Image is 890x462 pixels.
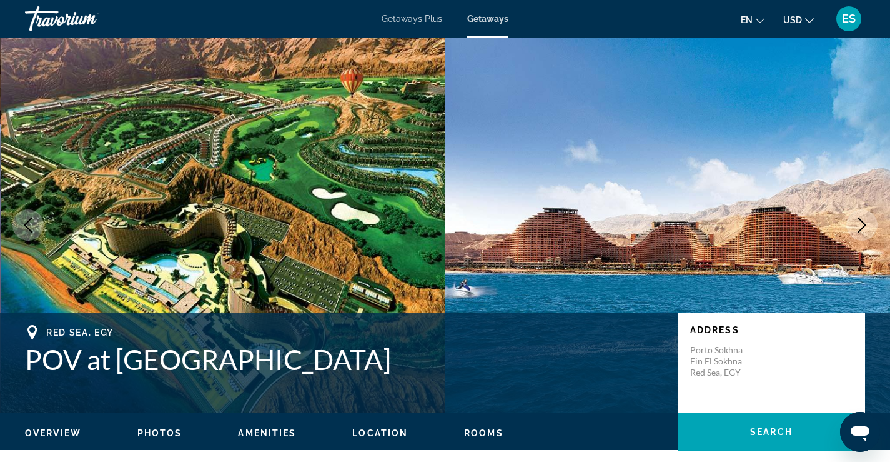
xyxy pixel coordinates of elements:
[678,413,865,451] button: Search
[25,3,150,35] a: Travorium
[467,14,508,24] a: Getaways
[25,428,81,439] button: Overview
[840,412,880,452] iframe: Кнопка запуска окна обмена сообщениями
[137,428,182,438] span: Photos
[46,328,114,338] span: Red Sea, EGY
[783,11,814,29] button: Change currency
[352,428,408,439] button: Location
[238,428,296,439] button: Amenities
[464,428,503,438] span: Rooms
[382,14,442,24] a: Getaways Plus
[690,344,790,378] p: Porto Sokhna Ein El Sokhna Red Sea, EGY
[842,13,856,25] span: ES
[741,11,764,29] button: Change language
[25,428,81,438] span: Overview
[741,15,753,25] span: en
[352,428,408,438] span: Location
[137,428,182,439] button: Photos
[25,343,665,376] h1: POV at [GEOGRAPHIC_DATA]
[690,325,853,335] p: Address
[12,209,44,241] button: Previous image
[846,209,878,241] button: Next image
[783,15,802,25] span: USD
[464,428,503,439] button: Rooms
[833,6,865,32] button: User Menu
[238,428,296,438] span: Amenities
[750,427,793,437] span: Search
